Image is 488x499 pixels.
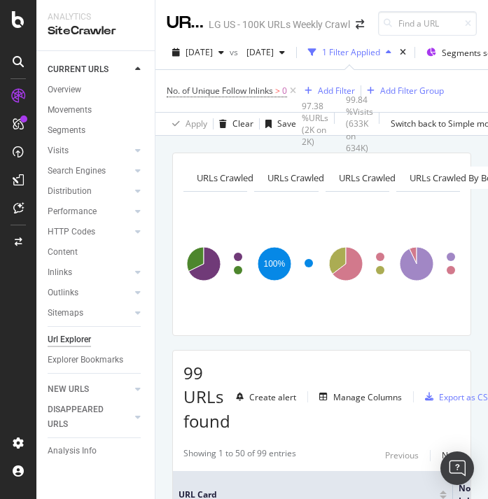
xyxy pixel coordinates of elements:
[48,103,145,118] a: Movements
[48,382,89,397] div: NEW URLS
[48,184,131,199] a: Distribution
[322,46,380,58] div: 1 Filter Applied
[186,46,213,58] span: 2025 Aug. 10th
[48,62,131,77] a: CURRENT URLS
[48,143,69,158] div: Visits
[48,103,92,118] div: Movements
[48,332,145,347] a: Url Explorer
[48,444,97,458] div: Analysis Info
[167,113,207,135] button: Apply
[48,83,81,97] div: Overview
[197,171,347,184] span: URLs Crawled By Botify By pagetype
[167,41,230,64] button: [DATE]
[48,306,131,321] a: Sitemaps
[186,118,207,129] div: Apply
[48,402,131,432] a: DISAPPEARED URLS
[385,447,419,464] button: Previous
[48,265,131,280] a: Inlinks
[48,83,145,97] a: Overview
[167,85,273,97] span: No. of Unique Follow Inlinks
[333,391,402,403] div: Manage Columns
[48,225,131,239] a: HTTP Codes
[440,451,474,485] div: Open Intercom Messenger
[282,81,287,101] span: 0
[232,118,253,129] div: Clear
[48,123,145,138] a: Segments
[442,449,460,461] div: Next
[48,225,95,239] div: HTTP Codes
[277,118,296,129] div: Save
[267,171,426,184] span: URLs Crawled By Botify By parameters
[442,447,460,464] button: Next
[397,45,409,59] div: times
[48,402,118,432] div: DISAPPEARED URLS
[48,353,145,367] a: Explorer Bookmarks
[230,386,296,408] button: Create alert
[396,203,458,325] svg: A chart.
[326,203,387,325] svg: A chart.
[314,388,402,405] button: Manage Columns
[48,23,144,39] div: SiteCrawler
[265,167,447,189] h4: URLs Crawled By Botify By parameters
[48,245,145,260] a: Content
[183,203,245,325] svg: A chart.
[48,62,109,77] div: CURRENT URLS
[302,41,397,64] button: 1 Filter Applied
[48,11,144,23] div: Analytics
[48,123,85,138] div: Segments
[48,444,145,458] a: Analysis Info
[48,184,92,199] div: Distribution
[356,20,364,29] div: arrow-right-arrow-left
[302,100,328,148] div: 97.38 % URLs ( 2K on 2K )
[230,46,241,58] span: vs
[275,85,280,97] span: >
[48,286,131,300] a: Outlinks
[260,113,296,135] button: Save
[48,204,97,219] div: Performance
[183,361,230,433] span: 99 URLs found
[194,167,368,189] h4: URLs Crawled By Botify By pagetype
[241,41,291,64] button: [DATE]
[249,391,296,403] div: Create alert
[48,286,78,300] div: Outlinks
[48,306,83,321] div: Sitemaps
[254,203,316,325] svg: A chart.
[209,17,350,31] div: LG US - 100K URLs Weekly Crawl
[48,382,131,397] a: NEW URLS
[48,265,72,280] div: Inlinks
[380,85,444,97] div: Add Filter Group
[48,204,131,219] a: Performance
[299,83,355,99] button: Add Filter
[48,353,123,367] div: Explorer Bookmarks
[241,46,274,58] span: 2025 Feb. 9th
[214,113,253,135] button: Clear
[378,11,477,36] input: Find a URL
[167,11,203,35] div: URL Explorer
[48,332,91,347] div: Url Explorer
[48,164,106,178] div: Search Engines
[48,164,131,178] a: Search Engines
[318,85,355,97] div: Add Filter
[346,94,373,154] div: 99.84 % Visits ( 633K on 634K )
[264,259,286,269] text: 100%
[48,143,131,158] a: Visits
[361,83,444,99] button: Add Filter Group
[385,449,419,461] div: Previous
[183,447,296,464] div: Showing 1 to 50 of 99 entries
[48,245,78,260] div: Content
